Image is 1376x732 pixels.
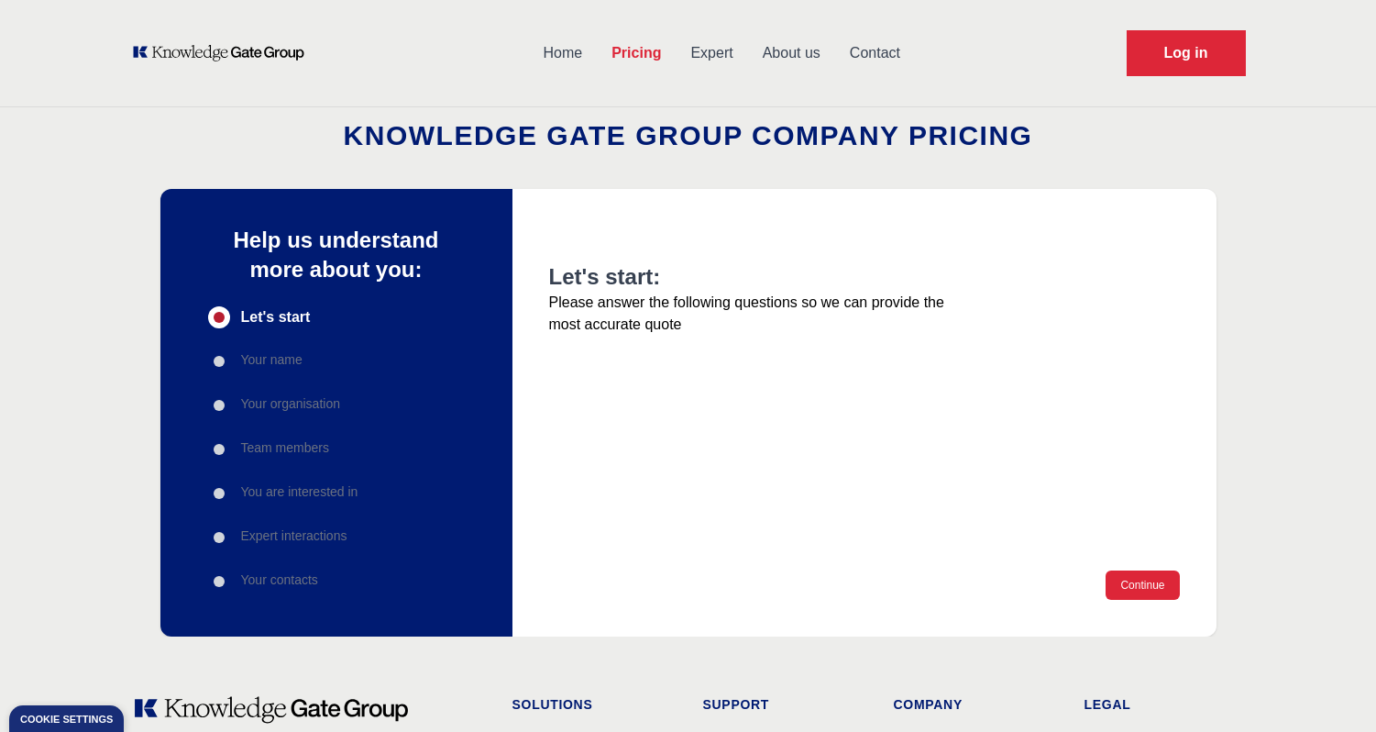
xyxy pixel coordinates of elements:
[529,29,598,77] a: Home
[748,29,835,77] a: About us
[1127,30,1246,76] a: Request Demo
[20,715,113,725] div: Cookie settings
[1284,644,1376,732] iframe: Chat Widget
[676,29,747,77] a: Expert
[131,44,317,62] a: KOL Knowledge Platform: Talk to Key External Experts (KEE)
[835,29,915,77] a: Contact
[597,29,676,77] a: Pricing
